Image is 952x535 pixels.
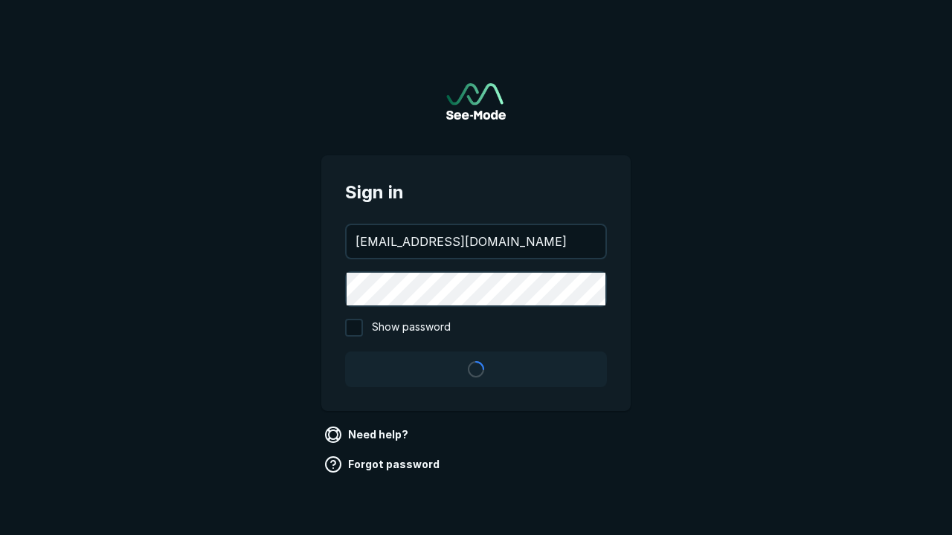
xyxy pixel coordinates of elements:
a: Go to sign in [446,83,506,120]
a: Need help? [321,423,414,447]
input: your@email.com [347,225,605,258]
a: Forgot password [321,453,446,476]
img: See-Mode Logo [446,83,506,120]
span: Sign in [345,179,607,206]
span: Show password [372,319,451,337]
